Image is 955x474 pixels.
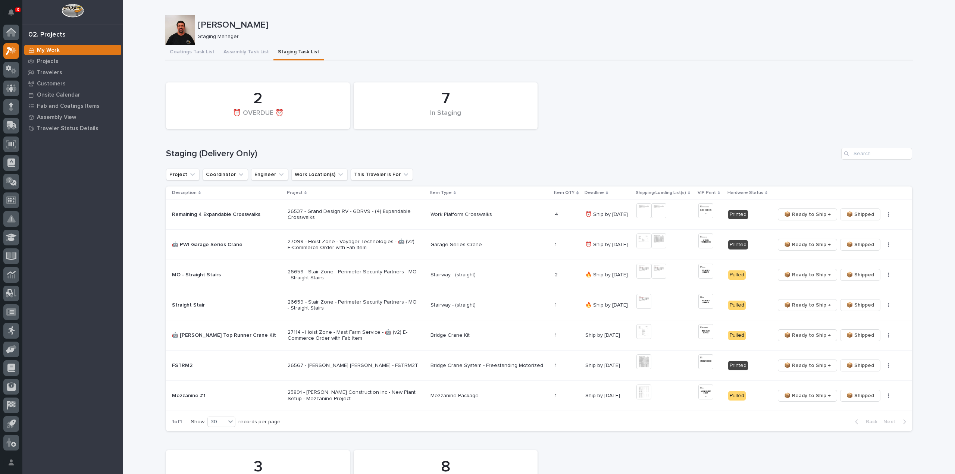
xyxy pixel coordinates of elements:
[287,189,303,197] p: Project
[288,208,418,221] p: 26537 - Grand Design RV - GDRV9 - (4) Expandable Crosswalks
[166,290,912,320] tr: Straight StairStraight Stair 26659 - Stair Zone - Perimeter Security Partners - MO - Straight Sta...
[841,148,912,160] input: Search
[555,270,559,278] p: 2
[778,390,837,402] button: 📦 Ready to Ship →
[840,390,880,402] button: 📦 Shipped
[784,391,831,400] span: 📦 Ready to Ship →
[172,210,262,218] p: Remaining 4 Expandable Crosswalks
[846,210,874,219] span: 📦 Shipped
[728,240,748,249] div: Printed
[3,4,19,20] button: Notifications
[728,361,748,370] div: Printed
[288,239,418,251] p: 27099 - Hoist Zone - Voyager Technologies - 🤖 (v2) E-Commerce Order with Fab Item
[555,210,560,218] p: 4
[728,331,746,340] div: Pulled
[22,123,123,134] a: Traveler Status Details
[166,200,912,230] tr: Remaining 4 Expandable CrosswalksRemaining 4 Expandable Crosswalks 26537 - Grand Design RV - GDRV...
[846,270,874,279] span: 📦 Shipped
[430,189,452,197] p: Item Type
[172,270,222,278] p: MO - Straight Stairs
[585,302,630,308] p: 🔥 Ship by [DATE]
[430,302,549,308] p: Stairway - (straight)
[22,44,123,56] a: My Work
[37,69,62,76] p: Travelers
[585,332,630,339] p: Ship by [DATE]
[16,7,19,12] p: 3
[846,331,874,340] span: 📦 Shipped
[37,92,80,98] p: Onsite Calendar
[22,78,123,89] a: Customers
[585,189,604,197] p: Deadline
[555,391,558,399] p: 1
[219,45,273,60] button: Assembly Task List
[288,269,418,282] p: 26659 - Stair Zone - Perimeter Security Partners - MO - Straight Stairs
[784,331,831,340] span: 📦 Ready to Ship →
[555,361,558,369] p: 1
[698,189,716,197] p: VIP Print
[728,270,746,280] div: Pulled
[273,45,324,60] button: Staging Task List
[198,34,907,40] p: Staging Manager
[430,332,549,339] p: Bridge Crane Kit
[728,210,748,219] div: Printed
[22,89,123,100] a: Onsite Calendar
[585,242,630,248] p: ⏰ Ship by [DATE]
[430,272,549,278] p: Stairway - (straight)
[9,9,19,21] div: Notifications3
[172,361,194,369] p: FSTRM2
[172,240,244,248] p: 🤖 PWI Garage Series Crane
[840,208,880,220] button: 📦 Shipped
[849,418,880,425] button: Back
[728,301,746,310] div: Pulled
[778,239,837,251] button: 📦 Ready to Ship →
[840,239,880,251] button: 📦 Shipped
[191,419,204,425] p: Show
[430,362,549,369] p: Bridge Crane System - Freestanding Motorized
[288,329,418,342] p: 27114 - Hoist Zone - Mast Farm Service - 🤖 (v2) E-Commerce Order with Fab Item
[366,109,525,125] div: In Staging
[778,208,837,220] button: 📦 Ready to Ship →
[840,360,880,371] button: 📦 Shipped
[728,391,746,401] div: Pulled
[784,301,831,310] span: 📦 Ready to Ship →
[846,301,874,310] span: 📦 Shipped
[555,240,558,248] p: 1
[585,211,630,218] p: ⏰ Ship by [DATE]
[554,189,574,197] p: Item QTY
[636,189,686,197] p: Shipping/Loading List(s)
[846,391,874,400] span: 📦 Shipped
[22,56,123,67] a: Projects
[22,100,123,112] a: Fab and Coatings Items
[172,189,197,197] p: Description
[37,81,66,87] p: Customers
[288,299,418,312] p: 26659 - Stair Zone - Perimeter Security Partners - MO - Straight Stairs
[784,210,831,219] span: 📦 Ready to Ship →
[238,419,281,425] p: records per page
[778,360,837,371] button: 📦 Ready to Ship →
[22,112,123,123] a: Assembly View
[784,270,831,279] span: 📦 Ready to Ship →
[37,125,98,132] p: Traveler Status Details
[585,362,630,369] p: Ship by [DATE]
[37,114,76,121] p: Assembly View
[28,31,66,39] div: 02. Projects
[37,47,60,54] p: My Work
[555,301,558,308] p: 1
[166,351,912,381] tr: FSTRM2FSTRM2 26567 - [PERSON_NAME] [PERSON_NAME] - FSTRM2TBridge Crane System - Freestanding Moto...
[166,320,912,351] tr: 🤖 [PERSON_NAME] Top Runner Crane Kit🤖 [PERSON_NAME] Top Runner Crane Kit 27114 - Hoist Zone - Mas...
[22,67,123,78] a: Travelers
[198,20,910,31] p: [PERSON_NAME]
[203,169,248,181] button: Coordinator
[366,90,525,108] div: 7
[778,329,837,341] button: 📦 Ready to Ship →
[172,331,278,339] p: 🤖 [PERSON_NAME] Top Runner Crane Kit
[288,362,418,369] p: 26567 - [PERSON_NAME] [PERSON_NAME] - FSTRM2T
[585,272,630,278] p: 🔥 Ship by [DATE]
[846,240,874,249] span: 📦 Shipped
[172,391,207,399] p: Mezzanine #1
[208,418,226,426] div: 30
[846,361,874,370] span: 📦 Shipped
[883,418,900,425] span: Next
[166,230,912,260] tr: 🤖 PWI Garage Series Crane🤖 PWI Garage Series Crane 27099 - Hoist Zone - Voyager Technologies - 🤖 ...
